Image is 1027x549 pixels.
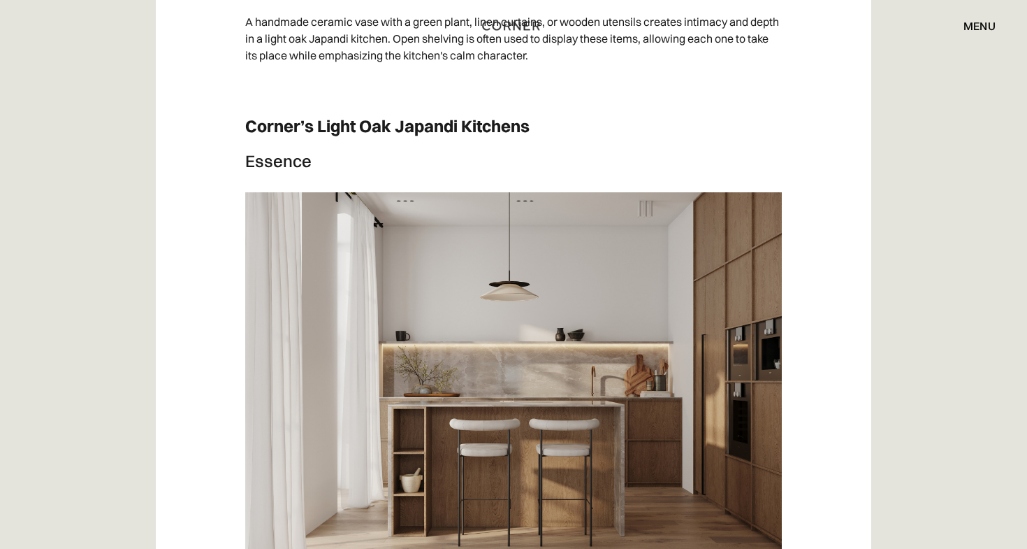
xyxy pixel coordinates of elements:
p: ‍ [245,71,782,101]
a: home [472,17,555,35]
strong: Corner’s Light Oak Japandi Kitchens [245,115,530,136]
h3: Essence [245,150,782,171]
div: menu [949,14,996,38]
div: menu [963,20,996,31]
